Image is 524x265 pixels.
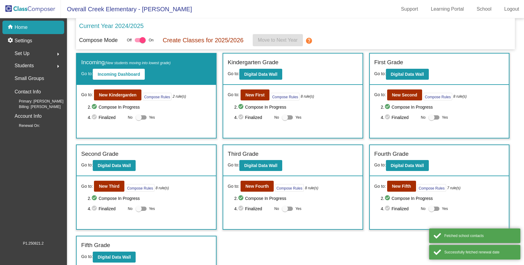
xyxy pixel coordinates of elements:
[9,104,61,110] span: Billing: [PERSON_NAME]
[453,94,467,99] i: 8 rule(s)
[9,99,64,104] span: Primary: [PERSON_NAME]
[305,37,313,44] mat-icon: help
[239,69,282,80] button: Digital Data Wall
[79,36,118,44] p: Compose Mode
[81,58,171,67] label: Incoming
[88,195,211,202] span: 2. Compose In Progress
[444,249,516,255] div: Successfully fetched renewal date
[381,114,418,121] span: 4. Finalized
[81,162,93,167] span: Go to:
[15,61,34,70] span: Students
[54,51,62,58] mat-icon: arrow_right
[15,74,44,83] p: Small Groups
[127,37,132,43] span: Off
[238,114,245,121] mat-icon: check_circle
[81,241,110,250] label: Fifth Grade
[234,103,358,111] span: 2. Compose In Progress
[381,205,418,212] span: 4. Finalized
[99,92,137,97] b: New Kindergarden
[244,163,277,168] b: Digital Data Wall
[387,89,422,100] button: New Second
[91,114,99,121] mat-icon: check_circle
[128,206,132,211] span: No
[81,71,93,76] span: Go to:
[258,37,298,43] span: Move to Next Year
[99,184,120,189] b: New Third
[228,150,259,159] label: Third Grade
[295,205,301,212] span: Yes
[149,114,155,121] span: Yes
[15,88,41,96] p: Contact Info
[149,205,155,212] span: Yes
[374,71,386,76] span: Go to:
[241,89,269,100] button: New First
[81,92,93,98] span: Go to:
[81,254,93,259] span: Go to:
[238,205,245,212] mat-icon: check_circle
[444,233,516,239] div: Fetched school contacts
[426,4,469,14] a: Learning Portal
[374,58,403,67] label: First Grade
[374,150,409,159] label: Fourth Grade
[15,112,42,120] p: Account Info
[91,195,99,202] mat-icon: check_circle
[228,183,239,190] span: Go to:
[234,114,271,121] span: 4. Finalized
[105,61,171,65] span: (New students moving into lowest grade)
[499,4,524,14] a: Logout
[253,34,303,46] button: Move to Next Year
[94,89,141,100] button: New Kindergarden
[374,183,386,190] span: Go to:
[238,103,245,111] mat-icon: check_circle
[421,206,425,211] span: No
[88,114,125,121] span: 4. Finalized
[384,195,392,202] mat-icon: check_circle
[91,103,99,111] mat-icon: check_circle
[93,252,136,263] button: Digital Data Wall
[228,162,239,167] span: Go to:
[442,205,448,212] span: Yes
[15,49,29,58] span: Set Up
[391,72,424,77] b: Digital Data Wall
[447,185,460,191] i: 7 rule(s)
[61,4,192,14] span: Overall Creek Elementary - [PERSON_NAME]
[275,184,304,192] button: Compose Rules
[244,72,277,77] b: Digital Data Wall
[81,183,93,190] span: Go to:
[98,163,131,168] b: Digital Data Wall
[396,4,423,14] a: Support
[93,69,145,80] button: Incoming Dashboard
[234,195,358,202] span: 2. Compose In Progress
[93,160,136,171] button: Digital Data Wall
[9,123,40,128] span: Renewal On:
[423,93,452,100] button: Compose Rules
[7,37,15,44] mat-icon: settings
[392,184,411,189] b: New Fifth
[88,103,211,111] span: 2. Compose In Progress
[94,181,124,192] button: New Third
[442,114,448,121] span: Yes
[421,115,425,120] span: No
[384,205,392,212] mat-icon: check_circle
[374,162,386,167] span: Go to:
[126,184,154,192] button: Compose Rules
[384,103,392,111] mat-icon: check_circle
[417,184,446,192] button: Compose Rules
[384,114,392,121] mat-icon: check_circle
[305,185,318,191] i: 8 rule(s)
[271,93,300,100] button: Compose Rules
[245,92,265,97] b: New First
[295,114,301,121] span: Yes
[88,205,125,212] span: 4. Finalized
[91,205,99,212] mat-icon: check_circle
[238,195,245,202] mat-icon: check_circle
[128,115,132,120] span: No
[81,150,119,159] label: Second Grade
[143,93,172,100] button: Compose Rules
[228,92,239,98] span: Go to:
[386,69,429,80] button: Digital Data Wall
[156,185,169,191] i: 8 rule(s)
[245,184,269,189] b: New Fourth
[274,206,279,211] span: No
[98,255,131,260] b: Digital Data Wall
